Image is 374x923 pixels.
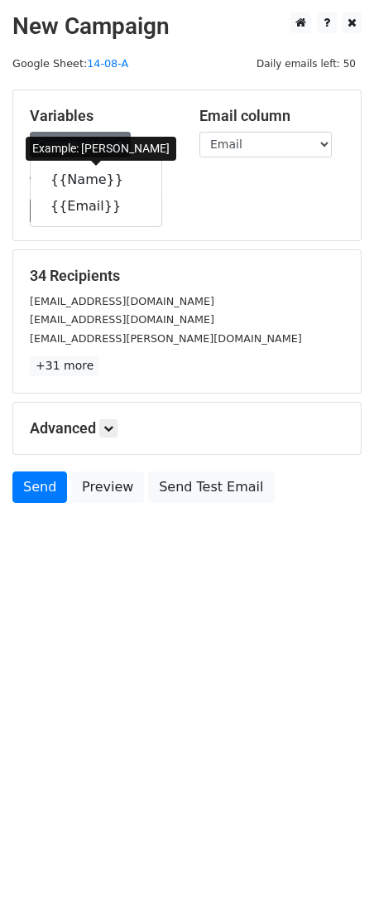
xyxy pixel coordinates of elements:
iframe: Chat Widget [291,843,374,923]
h5: Advanced [30,419,344,437]
small: [EMAIL_ADDRESS][DOMAIN_NAME] [30,313,214,326]
a: +31 more [30,355,99,376]
h5: Variables [30,107,175,125]
a: Preview [71,471,144,503]
h5: 34 Recipients [30,267,344,285]
small: [EMAIL_ADDRESS][PERSON_NAME][DOMAIN_NAME] [30,332,302,345]
a: 14-08-A [87,57,128,70]
a: {{Name}} [31,167,161,193]
small: Google Sheet: [12,57,128,70]
div: Example: [PERSON_NAME] [26,137,176,161]
a: Send [12,471,67,503]
small: [EMAIL_ADDRESS][DOMAIN_NAME] [30,295,214,307]
h5: Email column [199,107,344,125]
span: Daily emails left: 50 [251,55,362,73]
h2: New Campaign [12,12,362,41]
a: Daily emails left: 50 [251,57,362,70]
a: Send Test Email [148,471,274,503]
a: {{Email}} [31,193,161,220]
